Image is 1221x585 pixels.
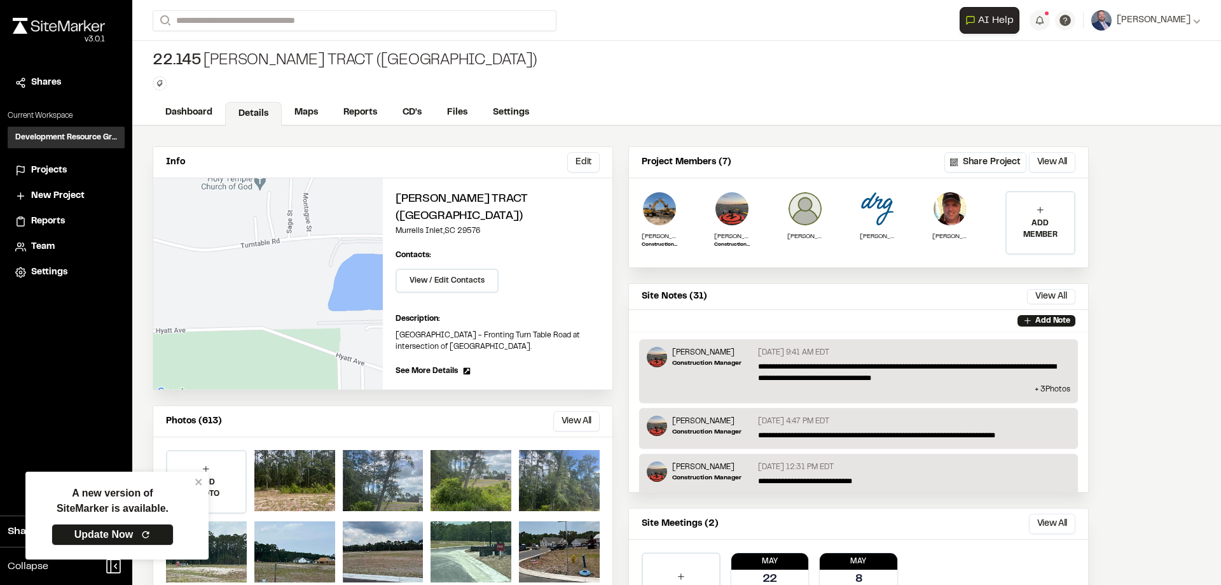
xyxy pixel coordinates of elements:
p: A new version of SiteMarker is available. [57,486,169,516]
span: Settings [31,265,67,279]
a: CD's [390,101,434,125]
img: Ross Edwards [642,191,677,227]
button: View / Edit Contacts [396,269,499,293]
p: [DATE] 4:47 PM EDT [758,416,829,427]
a: Projects [15,164,117,178]
div: Oh geez...please don't... [13,34,105,45]
h2: [PERSON_NAME] Tract ([GEOGRAPHIC_DATA]) [396,191,600,225]
h3: Development Resource Group [15,132,117,143]
p: Current Workspace [8,110,125,122]
span: 22.145 [153,51,201,71]
button: Edit Tags [153,76,167,90]
p: ADD MEMBER [1007,218,1074,241]
a: Maps [282,101,331,125]
a: Files [434,101,480,125]
a: Update Now [52,524,174,546]
button: Edit [567,152,600,173]
img: Sean Hoelscher [932,191,968,227]
span: Projects [31,164,67,178]
p: + 3 Photo s [647,384,1070,395]
button: View All [553,411,600,432]
span: Shares [31,76,61,90]
img: User [1091,10,1112,31]
a: Settings [480,101,542,125]
p: Photos (613) [166,414,222,428]
a: New Project [15,189,117,203]
p: [GEOGRAPHIC_DATA] - Fronting Turn Table Road at intersection of [GEOGRAPHIC_DATA]. [396,330,600,353]
p: [PERSON_NAME] [642,232,677,241]
p: [PERSON_NAME] [672,347,742,358]
a: Team [15,240,117,254]
p: [DATE] 12:31 PM EDT [758,462,834,473]
button: View All [1029,514,1075,534]
img: Zach Thompson [647,347,667,367]
p: [PERSON_NAME] [672,462,742,473]
span: AI Help [978,13,1014,28]
span: Collapse [8,559,48,574]
p: May [731,556,809,567]
p: [PERSON_NAME] [714,232,750,241]
img: Zach Thompson [714,191,750,227]
img: Philip Hornbeck [860,191,895,227]
p: Site Notes (31) [642,290,707,304]
span: New Project [31,189,85,203]
a: Settings [15,265,117,279]
button: View All [1029,152,1075,173]
p: [DATE] 9:41 AM EDT [758,347,829,358]
p: Contacts: [396,250,431,261]
p: Info [166,155,185,169]
p: [PERSON_NAME] [860,232,895,241]
div: [PERSON_NAME] Tract ([GEOGRAPHIC_DATA]) [153,51,537,71]
span: Team [31,240,55,254]
span: [PERSON_NAME] [1117,13,1190,27]
span: See More Details [396,365,458,377]
button: View All [1027,289,1075,304]
span: Reports [31,215,65,229]
a: Dashboard [153,101,225,125]
a: Shares [15,76,117,90]
button: close [195,477,203,487]
p: Construction Manager [672,473,742,483]
button: Share Project [944,152,1026,173]
p: May [820,556,897,567]
p: Construction Manager [672,427,742,437]
a: Reports [331,101,390,125]
button: Open AI Assistant [960,7,1019,34]
img: Zach Thompson [647,462,667,482]
img: Zach Thompson [647,416,667,436]
img: rebrand.png [13,18,105,34]
span: Share Workspace [8,524,93,539]
p: Site Meetings (2) [642,517,719,531]
p: [PERSON_NAME] [787,232,823,241]
img: Brandon Wiest [787,191,823,227]
p: Construction Manager [714,241,750,249]
p: Murrells Inlet , SC 29576 [396,225,600,237]
p: Construction Representative [642,241,677,249]
p: Description: [396,313,600,325]
p: Project Members (7) [642,155,731,169]
p: [PERSON_NAME] [672,416,742,427]
p: Construction Manager [672,358,742,368]
div: Open AI Assistant [960,7,1024,34]
a: Details [225,102,282,126]
button: [PERSON_NAME] [1091,10,1201,31]
button: Search [153,10,176,31]
a: Reports [15,215,117,229]
p: [PERSON_NAME] [932,232,968,241]
p: Add Note [1035,315,1070,327]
